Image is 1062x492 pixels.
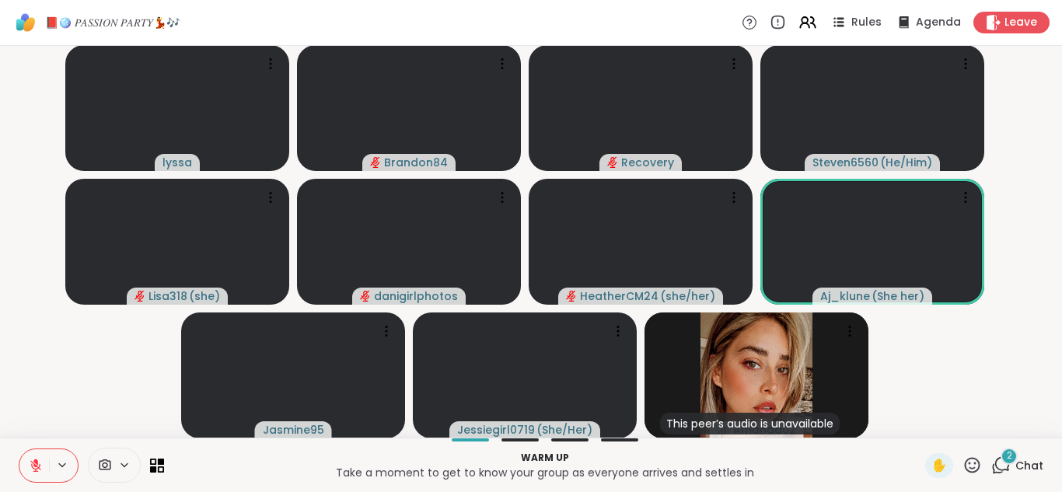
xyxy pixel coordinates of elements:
span: lyssa [162,155,192,170]
span: Jasmine95 [263,422,324,438]
span: audio-muted [370,157,381,168]
span: Aj_klune [820,288,870,304]
span: Steven6560 [812,155,879,170]
span: 2 [1007,449,1012,462]
span: Brandon84 [384,155,448,170]
span: ( she ) [189,288,220,304]
span: Recovery [621,155,674,170]
img: ShareWell Logomark [12,9,39,36]
span: Lisa318 [148,288,187,304]
span: audio-muted [134,291,145,302]
span: audio-muted [360,291,371,302]
span: ✋ [931,456,947,475]
span: ( She her ) [872,288,924,304]
img: Amanda02 [700,312,812,438]
span: danigirlphotos [374,288,458,304]
span: ( He/Him ) [880,155,932,170]
span: 📕🪩 𝑃𝐴𝑆𝑆𝐼𝑂𝑁 𝑃𝐴𝑅𝑇𝑌💃🎶 [45,15,180,30]
span: audio-muted [566,291,577,302]
p: Warm up [173,451,916,465]
div: This peer’s audio is unavailable [660,413,840,434]
span: HeatherCM24 [580,288,659,304]
span: audio-muted [607,157,618,168]
span: ( she/her ) [660,288,715,304]
span: ( She/Her ) [536,422,592,438]
span: Jessiegirl0719 [457,422,535,438]
span: Leave [1004,15,1037,30]
p: Take a moment to get to know your group as everyone arrives and settles in [173,465,916,480]
span: Chat [1015,458,1043,473]
span: Agenda [916,15,961,30]
span: Rules [851,15,882,30]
